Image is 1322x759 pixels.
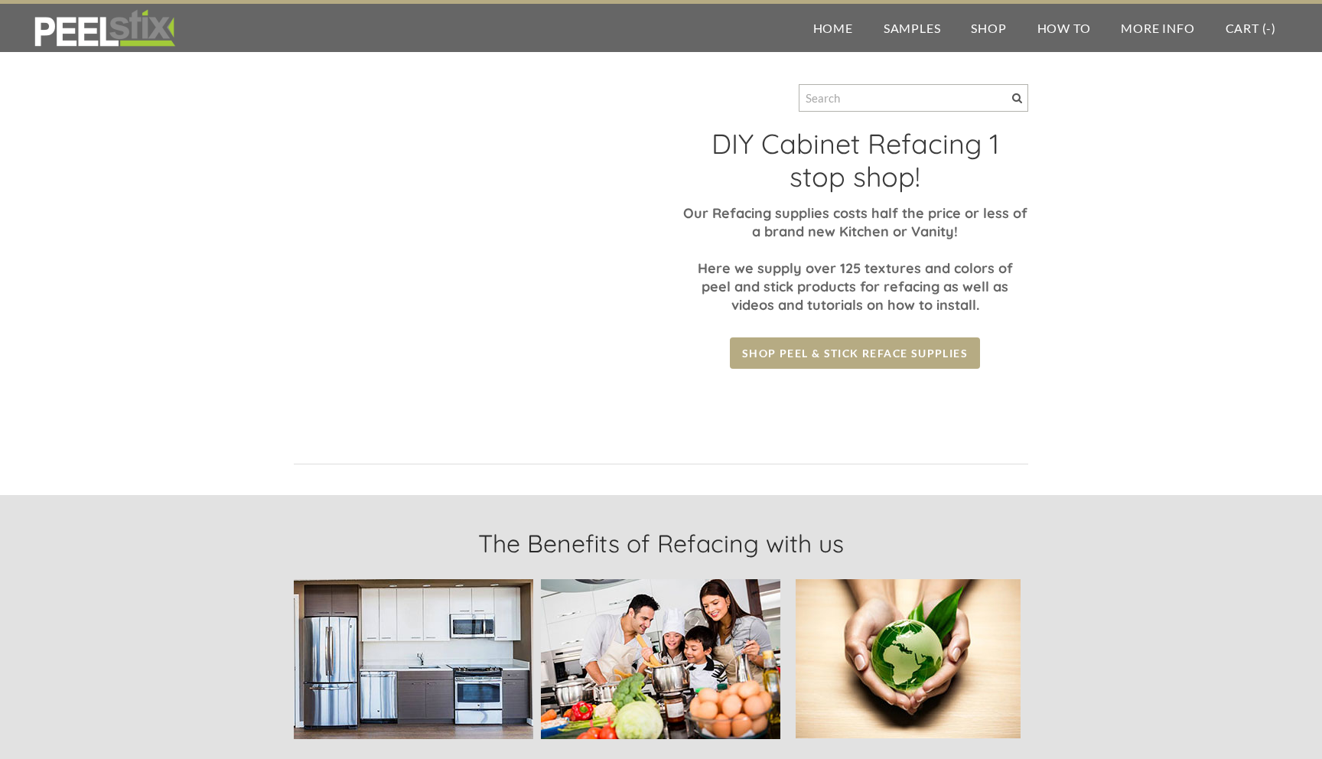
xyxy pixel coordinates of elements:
img: Picture [796,579,1021,738]
img: REFACE SUPPLIES [31,9,178,47]
a: More Info [1105,4,1210,52]
span: Search [1012,93,1022,103]
input: Search [799,84,1028,112]
font: The Benefits of Refacing with us [478,528,844,559]
img: Picture [294,579,533,739]
a: Shop [956,4,1021,52]
font: Our Refacing supplies costs half the price or less of a brand new Kitchen or Vanity! [683,204,1027,240]
font: Here we supply over 125 textures and colors of peel and stick products for refacing as well as vi... [698,259,1013,314]
a: Cart (-) [1210,4,1291,52]
a: Shop Peel & Stick Reface Supplies [730,337,980,369]
a: Home [798,4,868,52]
h2: DIY Cabinet Refacing 1 stop shop! [682,127,1028,204]
a: How To [1022,4,1106,52]
a: Samples [868,4,956,52]
span: - [1266,21,1272,35]
img: Picture [541,579,780,739]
